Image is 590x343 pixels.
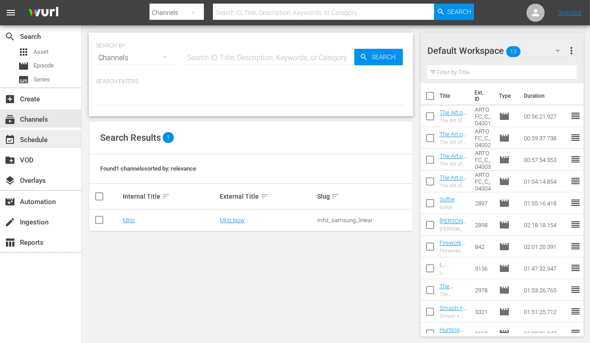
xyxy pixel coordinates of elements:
[440,118,468,124] div: The Art of Crime: [PERSON_NAME]'s Will, Part 1 (Season 4 Episode 1)
[368,49,403,65] span: Search
[100,165,196,172] span: Found 1 channels sorted by: relevance
[5,134,15,145] span: Schedule
[566,45,577,56] span: more_vert
[220,217,245,224] a: MHz Now
[18,74,29,85] span: Series
[570,197,581,208] span: reorder
[506,42,521,61] span: 13
[331,192,339,200] span: sort
[499,306,510,317] span: Episode
[499,328,510,339] span: Episode
[5,217,15,228] span: Ingestion
[520,301,570,323] td: 01:51:25.712
[520,257,570,279] td: 01:47:32.347
[570,262,581,273] span: reorder
[440,83,469,109] th: Title
[566,40,577,62] button: more_vert
[570,306,581,317] span: reorder
[493,83,518,109] th: Type
[499,198,510,209] span: Episode
[440,109,466,143] a: The Art of Crime: Episode 1 (Season 4 Episode 1)
[440,313,468,319] div: Smash + Grab
[440,283,468,303] a: The Ambassador
[469,83,493,109] th: Ext. ID
[440,239,465,253] a: Fireworks [DATE]
[440,131,466,165] a: The Art of Crime: Episode 2 (Season 4 Episode 2)
[440,218,467,238] a: [PERSON_NAME]'s Father
[440,261,466,281] a: I, [PERSON_NAME]
[440,205,455,210] div: Softie
[570,328,581,338] span: reorder
[440,291,468,297] div: The Ambassador
[570,284,581,295] span: reorder
[499,263,510,274] span: Episode
[440,183,468,189] div: The Art of Crime: Blood Dance, Part 2 (Season 4 Episode 4)
[499,285,510,295] span: Episode
[570,132,581,143] span: reorder
[440,305,466,318] a: Smash + Grab
[5,155,15,166] span: VOD
[5,114,15,125] span: Channels
[34,48,48,57] span: Asset
[317,217,411,224] div: mhz_samsung_linear
[96,45,176,71] div: Channels
[448,4,472,20] span: Search
[5,31,15,42] span: Search
[18,47,29,57] span: Asset
[471,257,495,279] td: 3156
[570,241,581,252] span: reorder
[123,217,135,224] a: MHz
[22,2,65,24] img: ans4CAIJ8jUAAAAAAAAAAAAAAAAAAAAAAAAgQb4GAAAAAAAAAAAAAAAAAAAAAAAAJMjXAAAAAAAAAAAAAAAAAAAAAAAAgAT5G...
[471,192,495,214] td: 2897
[440,161,468,167] div: The Art of Crime: Blood Dance, Part 1 (Season 4 Episode 3)
[471,149,495,171] td: ARTOFC_C_04003
[471,236,495,257] td: 842
[5,237,15,248] span: Reports
[5,94,15,105] span: Create
[123,191,217,202] div: Internal Title
[440,226,468,232] div: [PERSON_NAME]'s Father
[520,236,570,257] td: 02:01:20.391
[518,83,573,109] th: Duration
[96,78,406,86] p: Search Filters:
[440,270,468,276] div: I, [PERSON_NAME]
[499,154,510,165] span: Episode
[354,49,403,65] button: Search
[471,214,495,236] td: 2898
[440,152,466,186] a: The Art of Crime: Episode 3 (Season 4 Episode 3)
[520,171,570,192] td: 01:04:14.854
[520,279,570,301] td: 01:53:26.765
[499,219,510,230] span: Episode
[520,127,570,149] td: 00:59:37.738
[261,192,269,200] span: sort
[220,191,314,202] div: External Title
[100,132,161,143] span: Search Results
[471,105,495,127] td: ARTOFC_C_04001
[520,149,570,171] td: 00:57:54.353
[570,176,581,186] span: reorder
[440,174,466,208] a: The Art of Crime: Episode 4 (Season 4 Episode 4)
[471,127,495,149] td: ARTOFC_C_04002
[570,219,581,230] span: reorder
[520,214,570,236] td: 02:18:18.154
[440,248,468,254] div: Fireworks [DATE]
[5,175,15,186] span: Overlays
[162,192,170,200] span: sort
[499,111,510,122] span: Episode
[317,191,411,202] div: Slug
[427,38,569,63] div: Default Workspace
[520,192,570,214] td: 01:55:16.418
[499,241,510,252] span: Episode
[570,110,581,121] span: reorder
[5,7,16,18] span: menu
[471,301,495,323] td: 3321
[440,196,455,203] a: Softie
[34,75,50,84] span: Series
[434,4,474,20] button: Search
[471,279,495,301] td: 2978
[520,105,570,127] td: 00:56:21.927
[18,61,29,71] span: Episode
[5,196,15,207] span: Automation
[440,139,468,145] div: The Art of Crime: [PERSON_NAME]'s Will, Part 2 (Season 4 Episode 2)
[163,132,174,143] span: 1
